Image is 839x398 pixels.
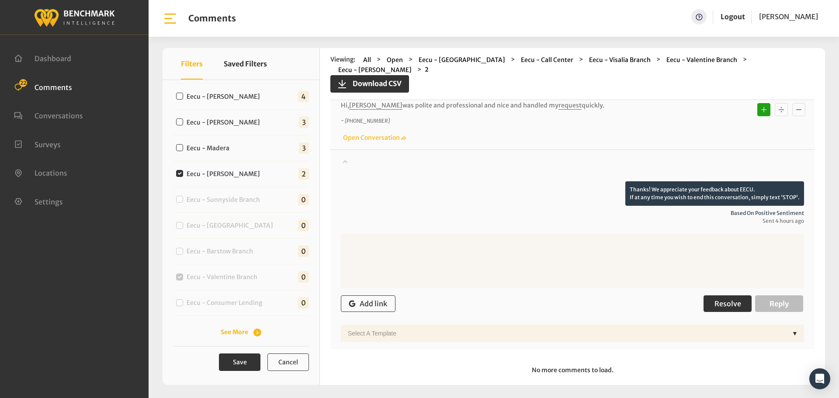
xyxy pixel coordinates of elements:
[361,55,374,65] button: All
[267,353,309,371] button: Cancel
[219,353,260,371] button: Save
[341,118,390,124] i: ~ [PHONE_NUMBER]
[704,295,752,312] button: Resolve
[35,54,71,63] span: Dashboard
[35,169,67,177] span: Locations
[34,7,115,28] img: benchmark
[349,101,402,110] span: [PERSON_NAME]
[176,93,183,100] input: Eecu - [PERSON_NAME]
[347,78,402,89] span: Download CSV
[298,91,309,102] span: 4
[330,360,815,381] p: No more comments to load.
[184,170,267,179] label: Eecu - [PERSON_NAME]
[298,246,309,257] span: 0
[586,55,653,65] button: Eecu - Visalia Branch
[35,140,61,149] span: Surveys
[341,134,406,142] a: Open Conversation
[224,48,267,80] button: Saved Filters
[35,83,72,91] span: Comments
[184,195,267,204] label: Eecu - Sunnyside Branch
[14,53,71,62] a: Dashboard
[184,92,267,101] label: Eecu - [PERSON_NAME]
[721,12,745,21] a: Logout
[425,66,429,73] strong: 2
[759,9,818,24] a: [PERSON_NAME]
[14,168,67,177] a: Locations
[625,181,804,206] p: Thanks! We appreciate your feedback about EECU. If at any time you wish to end this conversation,...
[298,220,309,231] span: 0
[35,197,63,206] span: Settings
[416,55,508,65] button: Eecu - [GEOGRAPHIC_DATA]
[341,295,395,312] button: Add link
[298,297,309,308] span: 0
[755,101,808,118] div: Basic example
[759,12,818,21] span: [PERSON_NAME]
[298,271,309,283] span: 0
[788,325,801,342] div: ▼
[664,55,740,65] button: Eecu - Valentine Branch
[19,79,27,87] span: 22
[330,55,355,65] span: Viewing:
[184,144,236,153] label: Eecu - Madera
[721,9,745,24] a: Logout
[518,55,576,65] button: Eecu - Call Center
[220,327,262,337] button: See More
[341,101,688,110] p: Hi, was polite and professional and nice and handled my quickly.
[14,111,83,119] a: Conversations
[184,247,260,256] label: Eecu - Barstow Branch
[298,168,309,180] span: 2
[176,144,183,151] input: Eecu - Madera
[35,111,83,120] span: Conversations
[176,118,183,125] input: Eecu - [PERSON_NAME]
[176,170,183,177] input: Eecu - [PERSON_NAME]
[184,221,280,230] label: Eecu - [GEOGRAPHIC_DATA]
[184,118,267,127] label: Eecu - [PERSON_NAME]
[163,11,178,26] img: bar
[341,209,804,217] span: Based on positive sentiment
[558,101,582,110] span: request
[336,65,414,75] button: Eecu - [PERSON_NAME]
[341,217,804,225] span: Sent 4 hours ago
[714,299,741,308] span: Resolve
[14,82,72,91] a: Comments 22
[384,55,406,65] button: Open
[299,142,309,154] span: 3
[330,75,409,93] button: Download CSV
[184,273,264,282] label: Eecu - Valentine Branch
[343,325,788,342] div: Select a Template
[299,117,309,128] span: 3
[14,139,61,148] a: Surveys
[298,194,309,205] span: 0
[14,197,63,205] a: Settings
[188,13,236,24] h1: Comments
[809,368,830,389] div: Open Intercom Messenger
[184,298,269,308] label: Eecu - Consumer Lending
[181,48,203,80] button: Filters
